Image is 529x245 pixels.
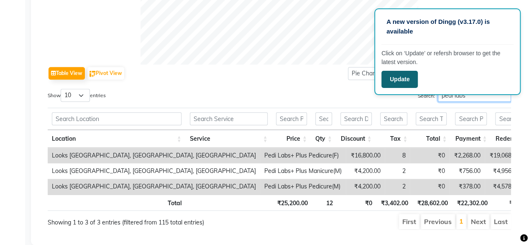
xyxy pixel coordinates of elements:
td: 8 [385,148,410,163]
th: Payment: activate to sort column ascending [451,130,491,148]
td: Looks [GEOGRAPHIC_DATA], [GEOGRAPHIC_DATA], [GEOGRAPHIC_DATA] [48,163,260,179]
input: Search Location [52,112,181,125]
button: Update [381,71,418,88]
label: Search: [418,89,511,102]
td: Looks [GEOGRAPHIC_DATA], [GEOGRAPHIC_DATA], [GEOGRAPHIC_DATA] [48,148,260,163]
input: Search Discount [340,112,372,125]
td: ₹0 [410,163,449,179]
button: Pivot View [87,67,124,80]
div: Showing 1 to 3 of 3 entries (filtered from 115 total entries) [48,213,233,227]
input: Search Service [190,112,268,125]
td: Pedi Labs+ Plus Pedicure(M) [260,179,346,194]
th: Price: activate to sort column ascending [272,130,311,148]
td: ₹19,068.00 [485,148,524,163]
th: ₹28,602.00 [412,194,452,211]
td: ₹4,200.00 [346,179,385,194]
p: Click on ‘Update’ or refersh browser to get the latest version. [381,49,514,67]
input: Search Total [416,112,447,125]
td: ₹0 [410,179,449,194]
th: 12 [312,194,337,211]
td: ₹378.00 [449,179,485,194]
th: Tax: activate to sort column ascending [376,130,412,148]
td: ₹4,578.00 [485,179,524,194]
td: ₹2,268.00 [449,148,485,163]
button: Table View [49,67,85,80]
th: Location: activate to sort column ascending [48,130,186,148]
td: ₹4,200.00 [346,163,385,179]
td: 2 [385,179,410,194]
td: Pedi Labs+ Plus Manicure(M) [260,163,346,179]
th: ₹25,200.00 [272,194,312,211]
th: ₹0 [337,194,377,211]
input: Search: [438,89,511,102]
td: ₹16,800.00 [346,148,385,163]
input: Search Payment [455,112,487,125]
th: ₹22,302.00 [452,194,491,211]
select: Showentries [61,89,90,102]
th: Discount: activate to sort column ascending [336,130,376,148]
td: Pedi Labs+ Plus Pedicure(F) [260,148,346,163]
input: Search Qty [315,112,332,125]
label: Show entries [48,89,106,102]
th: Service: activate to sort column ascending [186,130,272,148]
td: ₹0 [410,148,449,163]
p: A new version of Dingg (v3.17.0) is available [386,17,509,36]
th: Total: activate to sort column ascending [411,130,451,148]
th: Total [48,194,186,211]
td: ₹756.00 [449,163,485,179]
th: ₹3,402.00 [376,194,412,211]
th: Qty: activate to sort column ascending [311,130,336,148]
td: ₹4,956.00 [485,163,524,179]
input: Search Price [276,112,307,125]
img: pivot.png [89,71,96,77]
input: Search Tax [380,112,408,125]
a: 1 [459,217,463,225]
td: Looks [GEOGRAPHIC_DATA], [GEOGRAPHIC_DATA], [GEOGRAPHIC_DATA] [48,179,260,194]
td: 2 [385,163,410,179]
